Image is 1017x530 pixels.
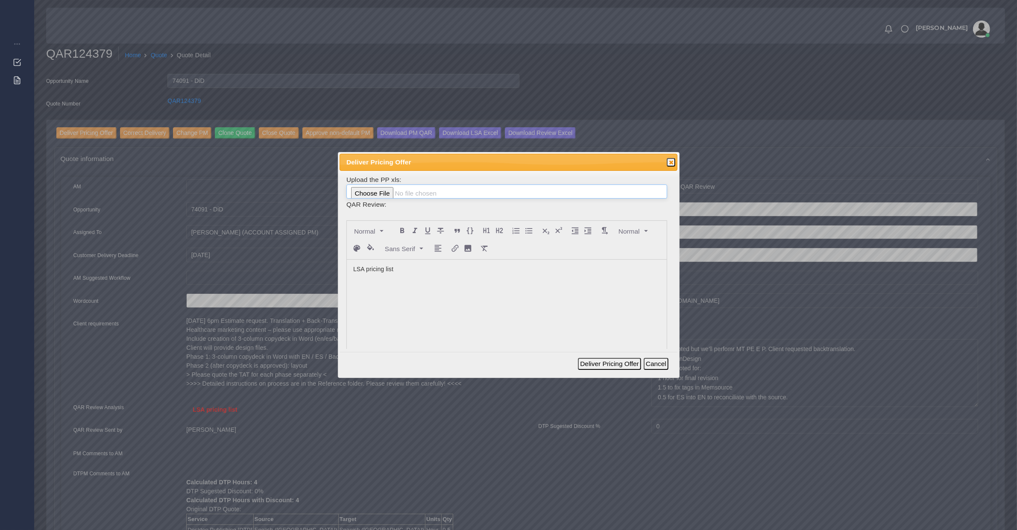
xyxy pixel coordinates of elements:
td: QAR Review: [346,199,668,210]
td: Upload the PP xls: [346,174,668,199]
button: Cancel [644,358,668,370]
span: Deliver Pricing Offer [346,157,638,167]
button: Deliver Pricing Offer [578,358,641,370]
p: LSA pricing list [353,265,660,274]
button: Close [667,158,675,167]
